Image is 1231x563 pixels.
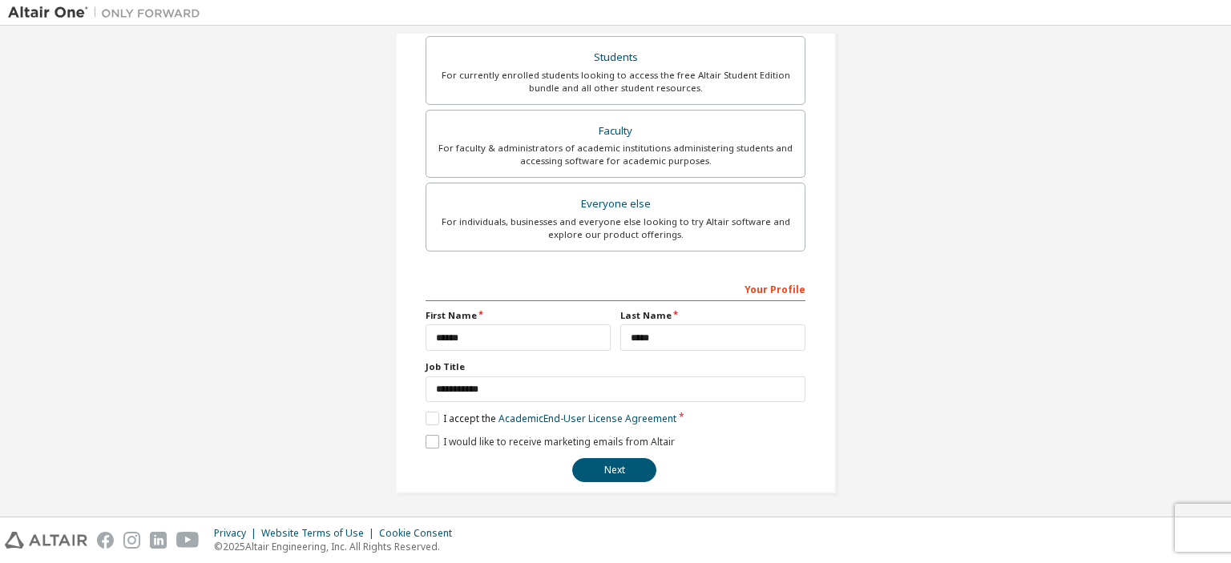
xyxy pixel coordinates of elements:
[436,142,795,167] div: For faculty & administrators of academic institutions administering students and accessing softwa...
[379,527,462,540] div: Cookie Consent
[498,412,676,425] a: Academic End-User License Agreement
[426,360,805,373] label: Job Title
[261,527,379,540] div: Website Terms of Use
[436,69,795,95] div: For currently enrolled students looking to access the free Altair Student Edition bundle and all ...
[426,412,676,425] label: I accept the
[97,532,114,549] img: facebook.svg
[176,532,200,549] img: youtube.svg
[426,435,675,448] label: I would like to receive marketing emails from Altair
[436,120,795,143] div: Faculty
[426,275,805,301] div: Your Profile
[436,215,795,241] div: For individuals, businesses and everyone else looking to try Altair software and explore our prod...
[214,540,462,553] p: © 2025 Altair Engineering, Inc. All Rights Reserved.
[123,532,140,549] img: instagram.svg
[5,532,87,549] img: altair_logo.svg
[214,527,261,540] div: Privacy
[8,5,208,21] img: Altair One
[572,458,656,482] button: Next
[620,309,805,322] label: Last Name
[426,309,611,322] label: First Name
[436,46,795,69] div: Students
[436,193,795,215] div: Everyone else
[150,532,167,549] img: linkedin.svg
